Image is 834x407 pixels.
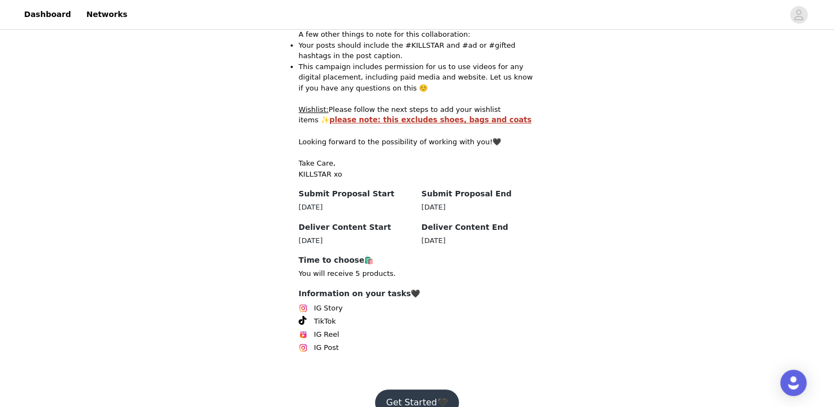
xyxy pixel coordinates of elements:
a: Networks [80,2,134,27]
span: IG Story [314,303,343,314]
div: Open Intercom Messenger [780,370,807,396]
p: You will receive 5 products. [299,268,536,279]
h4: Time to choose🛍️ [299,255,536,266]
li: Your posts should include the #KILLSTAR and #ad or #gifted hashtags in the post caption. [299,40,536,61]
div: [DATE] [422,202,536,213]
img: Instagram Icon [299,304,308,313]
div: [DATE] [422,235,536,246]
h4: Submit Proposal Start [299,188,413,200]
span: TikTok [314,316,336,327]
p: A few other things to note for this collaboration: [299,29,536,40]
div: avatar [793,6,804,24]
div: [DATE] [299,235,413,246]
img: Instagram Icon [299,343,308,352]
h4: Submit Proposal End [422,188,536,200]
li: This campaign includes permission for us to use videos for any digital placement, including paid ... [299,61,536,94]
span: Wishlist: [299,105,329,114]
h4: Deliver Content Start [299,222,413,233]
div: [DATE] [299,202,413,213]
span: IG Reel [314,329,339,340]
p: Please follow the next steps to add your wishlist items ✨ [299,104,536,126]
h4: Information on your tasks🖤 [299,288,536,299]
p: KILLSTAR xo [299,169,536,180]
p: Take Care, [299,158,536,169]
img: Instagram Reels Icon [299,330,308,339]
h4: Deliver Content End [422,222,536,233]
span: IG Post [314,342,339,353]
a: Dashboard [18,2,77,27]
p: Looking forward to the possibility of working with you!🖤 [299,137,536,148]
strong: please note: this excludes shoes, bags and coats [330,116,531,124]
